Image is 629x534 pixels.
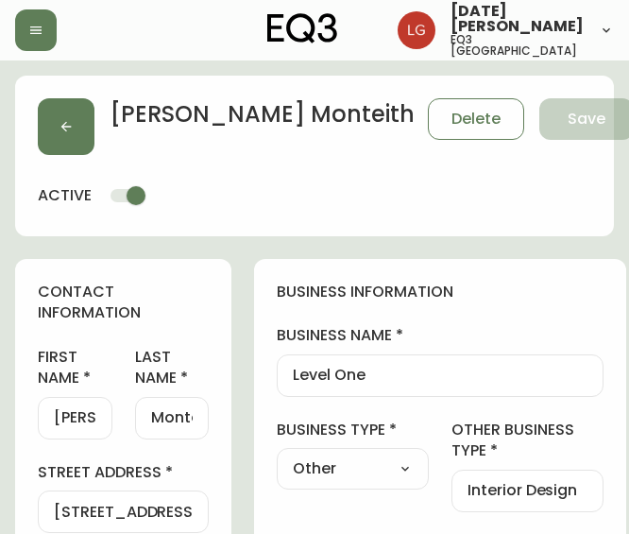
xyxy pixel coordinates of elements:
img: 2638f148bab13be18035375ceda1d187 [398,11,435,49]
span: Delete [451,109,501,129]
label: street address [38,462,209,483]
img: logo [267,13,337,43]
h5: eq3 [GEOGRAPHIC_DATA] [450,34,584,57]
label: first name [38,347,112,389]
h4: active [38,185,92,206]
h4: contact information [38,282,209,324]
button: Delete [428,98,524,140]
label: other business type [451,420,603,462]
label: business name [277,325,603,346]
h2: [PERSON_NAME] Monteith [110,98,415,140]
h4: business information [277,282,603,302]
span: [DATE][PERSON_NAME] [450,4,584,34]
label: business type [277,420,429,440]
label: last name [135,347,209,389]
